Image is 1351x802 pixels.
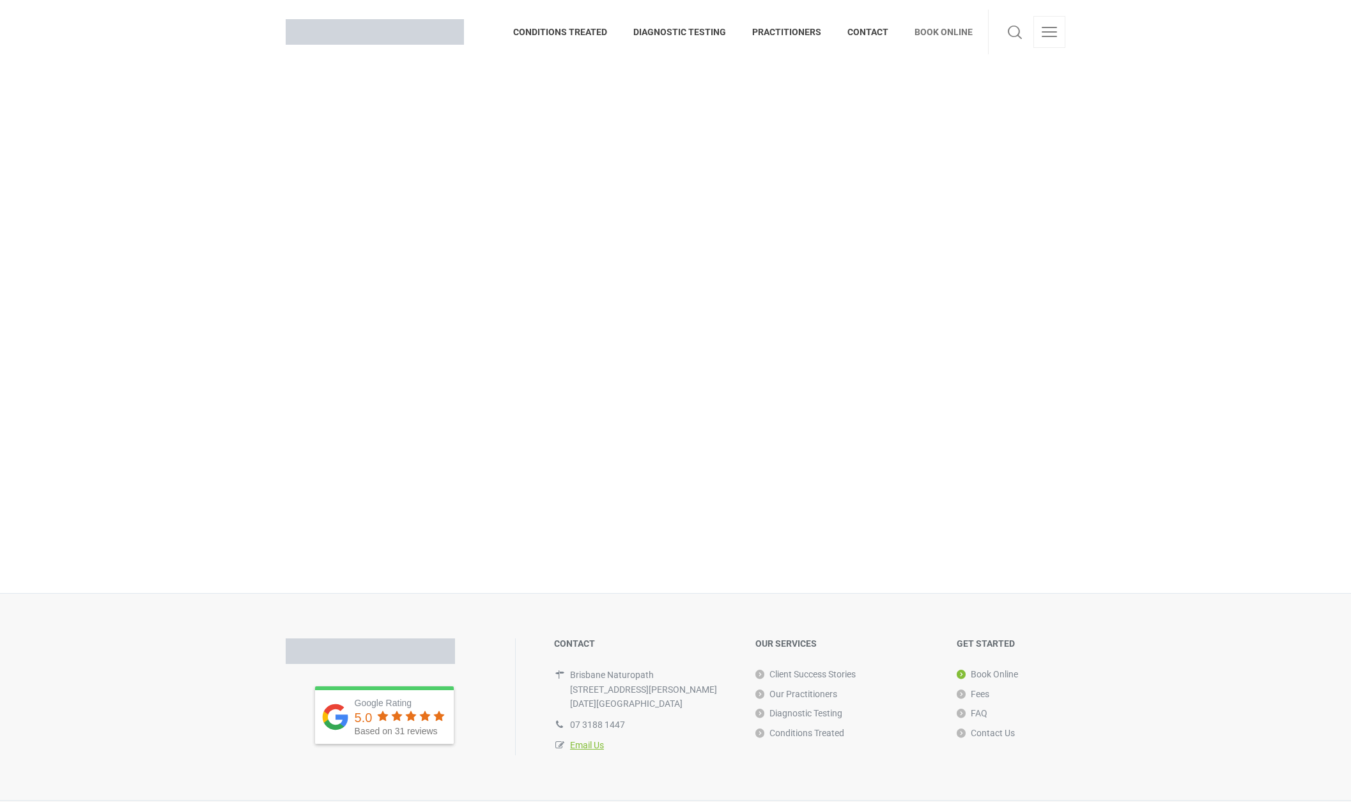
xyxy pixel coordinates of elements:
a: Our Practitioners [755,684,837,704]
h5: OUR SERVICES [755,638,931,649]
a: Contact Us [957,723,1015,743]
h5: CONTACT [554,638,730,649]
div: 07 3188 1447 [570,718,730,732]
iframe: Schedule Appointment [286,70,1065,582]
a: BOOK ONLINE [902,10,973,54]
div: 5.0 [355,711,373,724]
div: Google Rating [355,697,448,709]
span: CONDITIONS TREATED [513,22,621,42]
a: FAQ [957,704,987,723]
a: DIAGNOSTIC TESTING [621,10,739,54]
a: Book Online [957,665,1018,684]
span: CONTACT [835,22,902,42]
a: CONTACT [835,10,902,54]
div: Brisbane Naturopath [STREET_ADDRESS][PERSON_NAME] [DATE][GEOGRAPHIC_DATA] [570,668,730,711]
a: Diagnostic Testing [755,704,842,723]
a: Client Success Stories [755,665,856,684]
a: Search [1004,16,1026,48]
a: Brisbane Naturopath [286,10,464,54]
h5: GET STARTED [957,638,1065,649]
span: PRACTITIONERS [739,22,835,42]
img: Brisbane Naturopath [286,19,464,45]
a: Conditions Treated [755,723,844,743]
span: Based on 31 reviews [355,726,438,736]
a: PRACTITIONERS [739,10,835,54]
a: Fees [957,684,989,704]
img: Brisbane Naturopath Logo [286,638,455,664]
a: Email Us [570,740,604,750]
span: BOOK ONLINE [902,22,973,42]
a: CONDITIONS TREATED [513,10,621,54]
span: DIAGNOSTIC TESTING [621,22,739,42]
